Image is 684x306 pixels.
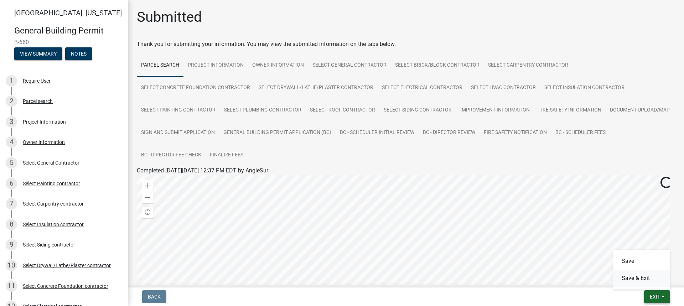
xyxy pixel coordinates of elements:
[23,181,80,186] div: Select Painting contractor
[23,201,84,206] div: Select Carpentry contractor
[644,290,670,303] button: Exit
[6,116,17,128] div: 3
[248,54,308,77] a: Owner Information
[6,75,17,87] div: 1
[540,77,629,99] a: Select Insulation contractor
[183,54,248,77] a: Project Information
[14,9,122,17] span: [GEOGRAPHIC_DATA], [US_STATE]
[65,51,92,57] wm-modal-confirm: Notes
[137,99,220,122] a: Select Painting contractor
[378,77,467,99] a: Select Electrical contractor
[14,47,62,60] button: View Summary
[142,207,154,218] div: Find my location
[650,294,660,300] span: Exit
[391,54,484,77] a: Select Brick/Block Contractor
[6,136,17,148] div: 4
[534,99,606,122] a: Fire Safety Information
[137,54,183,77] a: Parcel search
[219,121,336,144] a: General Building Permit Application (BC)
[456,99,534,122] a: Improvement Information
[23,242,75,247] div: Select Siding contractor
[613,250,670,290] div: Exit
[206,144,248,167] a: Finalize Fees
[137,9,202,26] h1: Submitted
[142,180,154,192] div: Zoom in
[23,284,108,289] div: Select Concrete Foundation contractor
[137,40,675,48] div: Thank you for submitting your information. You may view the submitted information on the tabs below.
[23,140,65,145] div: Owner Information
[137,121,219,144] a: Sign and Submit Application
[6,219,17,230] div: 8
[23,119,66,124] div: Project Information
[6,95,17,107] div: 2
[480,121,551,144] a: Fire Safety Notification
[379,99,456,122] a: Select Siding contractor
[606,99,674,122] a: Document Upload/Map
[142,192,154,203] div: Zoom out
[23,222,84,227] div: Select Insulation contractor
[6,260,17,271] div: 10
[23,160,79,165] div: Select General Contractor
[419,121,480,144] a: BC - Director Review
[336,121,419,144] a: BC - Scheduler Initial Review
[137,144,206,167] a: BC - Director Fee Check
[220,99,306,122] a: Select Plumbing contractor
[484,54,572,77] a: Select Carpentry contractor
[613,270,670,287] button: Save & Exit
[306,99,379,122] a: Select Roof contractor
[467,77,540,99] a: Select HVAC Contractor
[6,239,17,250] div: 9
[14,51,62,57] wm-modal-confirm: Summary
[137,77,254,99] a: Select Concrete Foundation contractor
[23,263,111,268] div: Select Drywall/Lathe/Plaster contractor
[613,253,670,270] button: Save
[14,39,114,46] span: B-660
[308,54,391,77] a: Select General Contractor
[6,198,17,209] div: 7
[137,167,268,174] span: Completed [DATE][DATE] 12:37 PM EDT by AngieSur
[6,178,17,189] div: 6
[6,157,17,168] div: 5
[142,290,166,303] button: Back
[14,26,123,36] h4: General Building Permit
[23,78,51,83] div: Require User
[551,121,610,144] a: BC - Scheduler Fees
[254,77,378,99] a: Select Drywall/Lathe/Plaster contractor
[148,294,161,300] span: Back
[23,99,53,104] div: Parcel search
[6,280,17,292] div: 11
[65,47,92,60] button: Notes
